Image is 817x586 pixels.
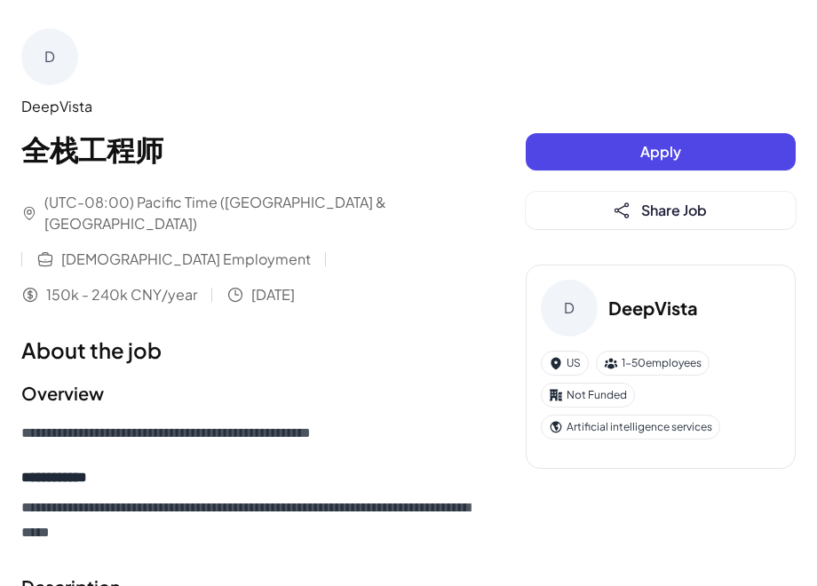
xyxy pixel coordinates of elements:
[251,284,295,305] span: [DATE]
[21,380,490,407] h2: Overview
[21,128,490,170] h1: 全栈工程师
[541,351,589,376] div: US
[608,295,698,321] h3: DeepVista
[541,280,598,337] div: D
[596,351,710,376] div: 1-50 employees
[44,192,490,234] span: (UTC-08:00) Pacific Time ([GEOGRAPHIC_DATA] & [GEOGRAPHIC_DATA])
[541,383,635,408] div: Not Funded
[526,192,796,229] button: Share Job
[21,334,490,366] h1: About the job
[640,142,681,161] span: Apply
[46,284,197,305] span: 150k - 240k CNY/year
[21,96,490,117] div: DeepVista
[21,28,78,85] div: D
[526,133,796,170] button: Apply
[61,249,311,270] span: [DEMOGRAPHIC_DATA] Employment
[541,415,720,439] div: Artificial intelligence services
[641,201,707,219] span: Share Job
